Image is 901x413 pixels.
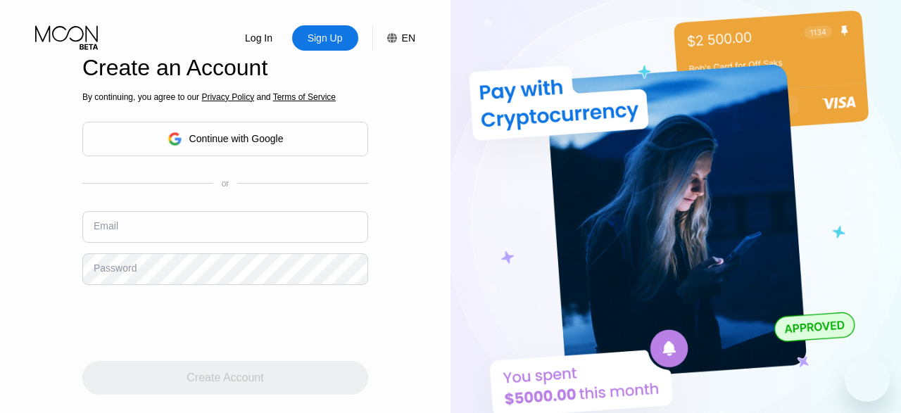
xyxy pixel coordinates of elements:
span: Privacy Policy [201,92,254,102]
div: EN [372,25,415,51]
div: Password [94,262,137,274]
div: Continue with Google [82,122,368,156]
div: Log In [244,31,274,45]
span: Terms of Service [273,92,336,102]
iframe: reCAPTCHA [82,296,296,350]
div: or [222,179,229,189]
div: Create an Account [82,55,368,81]
div: Log In [226,25,292,51]
div: By continuing, you agree to our [82,92,368,102]
div: Continue with Google [189,133,284,144]
div: Sign Up [306,31,344,45]
iframe: Button to launch messaging window [845,357,890,402]
div: EN [402,32,415,44]
div: Email [94,220,118,231]
span: and [254,92,273,102]
div: Sign Up [292,25,358,51]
